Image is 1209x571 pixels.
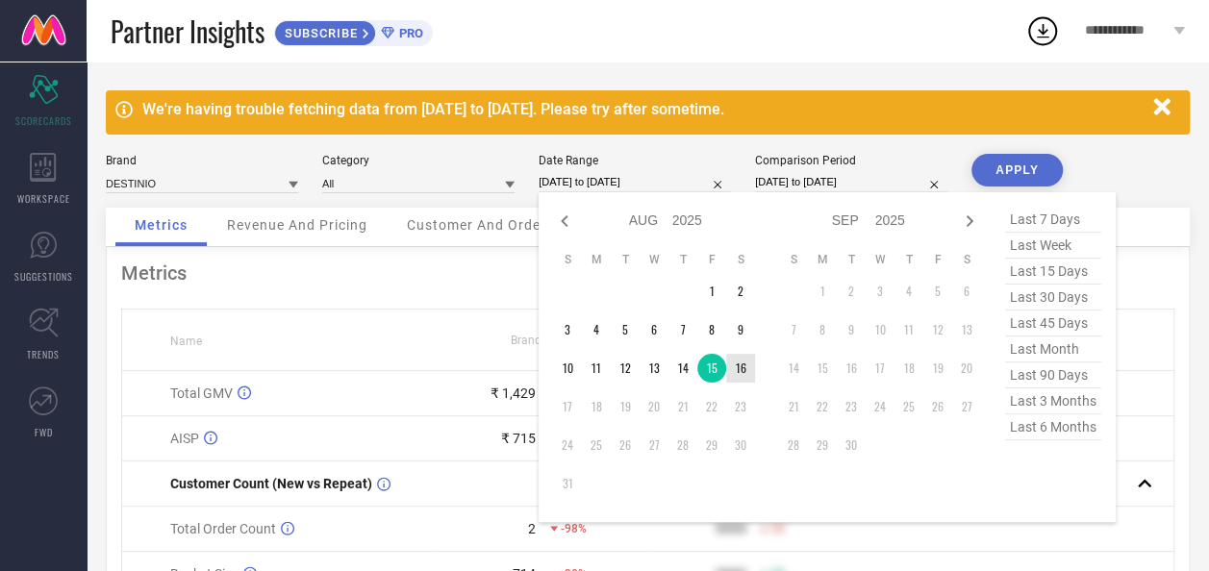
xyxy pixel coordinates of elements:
[611,431,640,459] td: Tue Aug 26 2025
[894,392,923,421] td: Thu Sep 25 2025
[726,252,755,267] th: Saturday
[923,392,952,421] td: Fri Sep 26 2025
[837,277,866,306] td: Tue Sep 02 2025
[697,277,726,306] td: Fri Aug 01 2025
[539,172,731,192] input: Select date range
[582,315,611,344] td: Mon Aug 04 2025
[106,154,298,167] div: Brand
[697,354,726,383] td: Fri Aug 15 2025
[808,277,837,306] td: Mon Sep 01 2025
[142,100,1144,118] div: We're having trouble fetching data from [DATE] to [DATE]. Please try after sometime.
[808,315,837,344] td: Mon Sep 08 2025
[528,521,536,536] div: 2
[1025,13,1060,48] div: Open download list
[553,315,582,344] td: Sun Aug 03 2025
[1005,362,1101,388] span: last 90 days
[715,521,745,536] div: 9999
[611,392,640,421] td: Tue Aug 19 2025
[668,252,697,267] th: Thursday
[407,217,554,233] span: Customer And Orders
[582,354,611,383] td: Mon Aug 11 2025
[923,277,952,306] td: Fri Sep 05 2025
[640,315,668,344] td: Wed Aug 06 2025
[1005,207,1101,233] span: last 7 days
[866,277,894,306] td: Wed Sep 03 2025
[553,354,582,383] td: Sun Aug 10 2025
[837,315,866,344] td: Tue Sep 09 2025
[894,252,923,267] th: Thursday
[611,252,640,267] th: Tuesday
[779,354,808,383] td: Sun Sep 14 2025
[1005,259,1101,285] span: last 15 days
[894,277,923,306] td: Thu Sep 04 2025
[726,277,755,306] td: Sat Aug 02 2025
[866,252,894,267] th: Wednesday
[275,26,363,40] span: SUBSCRIBE
[952,392,981,421] td: Sat Sep 27 2025
[952,315,981,344] td: Sat Sep 13 2025
[322,154,515,167] div: Category
[958,210,981,233] div: Next month
[553,469,582,498] td: Sun Aug 31 2025
[1005,414,1101,440] span: last 6 months
[866,354,894,383] td: Wed Sep 17 2025
[111,12,264,51] span: Partner Insights
[837,392,866,421] td: Tue Sep 23 2025
[808,354,837,383] td: Mon Sep 15 2025
[837,252,866,267] th: Tuesday
[1005,233,1101,259] span: last week
[726,354,755,383] td: Sat Aug 16 2025
[135,217,188,233] span: Metrics
[274,15,433,46] a: SUBSCRIBEPRO
[553,431,582,459] td: Sun Aug 24 2025
[770,522,784,535] span: 50
[553,252,582,267] th: Sunday
[121,261,1174,285] div: Metrics
[837,431,866,459] td: Tue Sep 30 2025
[1005,310,1101,336] span: last 45 days
[866,392,894,421] td: Wed Sep 24 2025
[170,521,276,536] span: Total Order Count
[726,431,755,459] td: Sat Aug 30 2025
[15,113,72,128] span: SCORECARDS
[491,385,536,401] div: ₹ 1,429
[668,392,697,421] td: Thu Aug 21 2025
[553,392,582,421] td: Sun Aug 17 2025
[837,354,866,383] td: Tue Sep 16 2025
[582,431,611,459] td: Mon Aug 25 2025
[17,191,70,206] span: WORKSPACE
[971,154,1063,186] button: APPLY
[726,315,755,344] td: Sat Aug 09 2025
[755,154,947,167] div: Comparison Period
[726,392,755,421] td: Sat Aug 23 2025
[779,392,808,421] td: Sun Sep 21 2025
[697,315,726,344] td: Fri Aug 08 2025
[668,354,697,383] td: Thu Aug 14 2025
[755,172,947,192] input: Select comparison period
[779,431,808,459] td: Sun Sep 28 2025
[227,217,367,233] span: Revenue And Pricing
[582,392,611,421] td: Mon Aug 18 2025
[394,26,423,40] span: PRO
[952,252,981,267] th: Saturday
[808,431,837,459] td: Mon Sep 29 2025
[539,154,731,167] div: Date Range
[952,354,981,383] td: Sat Sep 20 2025
[170,335,202,348] span: Name
[808,252,837,267] th: Monday
[640,431,668,459] td: Wed Aug 27 2025
[561,522,587,535] span: -98%
[952,277,981,306] td: Sat Sep 06 2025
[170,476,372,491] span: Customer Count (New vs Repeat)
[640,392,668,421] td: Wed Aug 20 2025
[668,431,697,459] td: Thu Aug 28 2025
[923,354,952,383] td: Fri Sep 19 2025
[894,354,923,383] td: Thu Sep 18 2025
[779,315,808,344] td: Sun Sep 07 2025
[808,392,837,421] td: Mon Sep 22 2025
[582,252,611,267] th: Monday
[27,347,60,361] span: TRENDS
[553,210,576,233] div: Previous month
[866,315,894,344] td: Wed Sep 10 2025
[697,252,726,267] th: Friday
